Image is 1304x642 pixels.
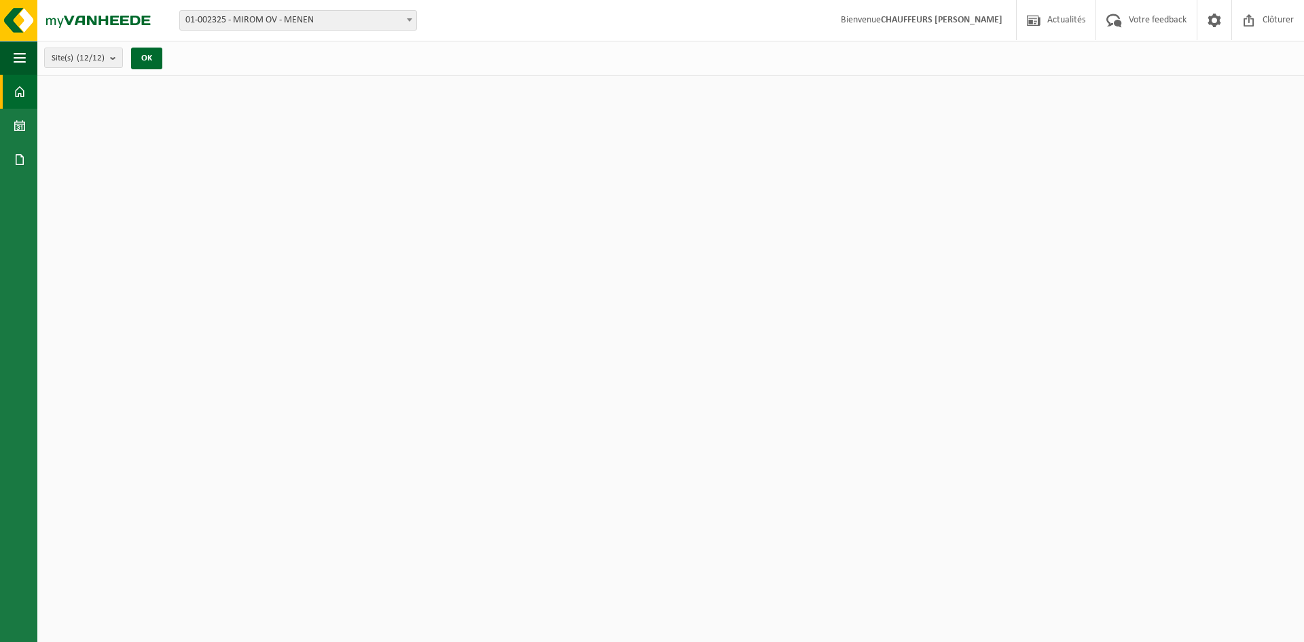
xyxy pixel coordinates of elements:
[881,15,1002,25] strong: CHAUFFEURS [PERSON_NAME]
[52,48,105,69] span: Site(s)
[180,11,416,30] span: 01-002325 - MIROM OV - MENEN
[44,48,123,68] button: Site(s)(12/12)
[179,10,417,31] span: 01-002325 - MIROM OV - MENEN
[77,54,105,63] count: (12/12)
[131,48,162,69] button: OK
